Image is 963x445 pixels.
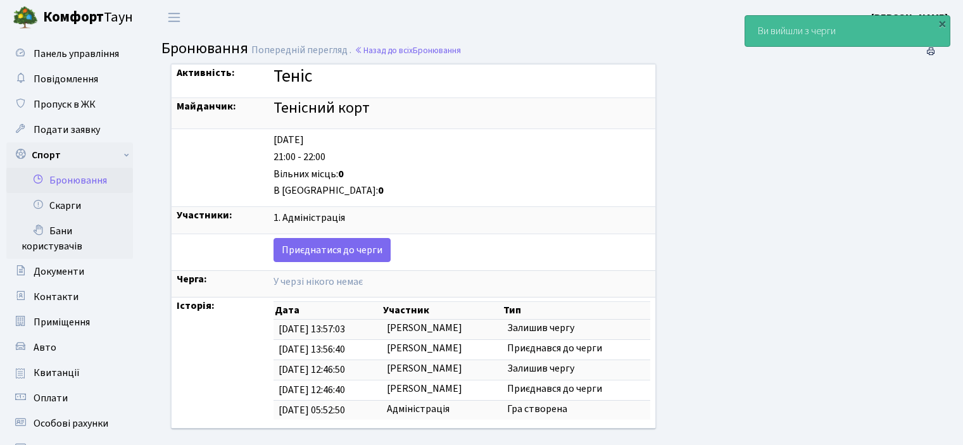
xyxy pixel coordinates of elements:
span: Оплати [34,391,68,405]
strong: Участники: [177,208,232,222]
div: Ви вийшли з черги [745,16,950,46]
a: Авто [6,335,133,360]
div: В [GEOGRAPHIC_DATA]: [274,184,650,198]
a: Назад до всіхБронювання [355,44,461,56]
a: Пропуск в ЖК [6,92,133,117]
a: Бани користувачів [6,218,133,259]
div: 1. Адміністрація [274,211,650,225]
span: Таун [43,7,133,28]
a: Приєднатися до черги [274,238,391,262]
a: Спорт [6,142,133,168]
span: У черзі нікого немає [274,275,363,289]
a: Скарги [6,193,133,218]
b: 0 [378,184,384,197]
strong: Активність: [177,66,235,80]
a: Документи [6,259,133,284]
a: Квитанції [6,360,133,385]
td: [PERSON_NAME] [382,320,502,340]
b: [PERSON_NAME] [871,11,948,25]
a: Повідомлення [6,66,133,92]
strong: Історія: [177,299,215,313]
strong: Майданчик: [177,99,236,113]
span: Подати заявку [34,123,100,137]
a: Подати заявку [6,117,133,142]
td: [DATE] 12:46:40 [274,380,382,400]
a: Панель управління [6,41,133,66]
button: Переключити навігацію [158,7,190,28]
h4: Тенісний корт [274,99,650,118]
h3: Теніс [274,66,650,87]
span: Документи [34,265,84,279]
td: [DATE] 13:57:03 [274,320,382,340]
span: Контакти [34,290,79,304]
span: Пропуск в ЖК [34,97,96,111]
a: Приміщення [6,310,133,335]
th: Дата [274,302,382,320]
div: × [936,17,948,30]
span: Приєднався до черги [507,341,602,355]
td: [PERSON_NAME] [382,380,502,400]
span: Бронювання [161,37,248,60]
span: Особові рахунки [34,417,108,430]
a: Бронювання [6,168,133,193]
td: Адміністрація [382,400,502,420]
span: Панель управління [34,47,119,61]
span: Приміщення [34,315,90,329]
td: [PERSON_NAME] [382,360,502,380]
span: Залишив чергу [507,321,574,335]
span: Авто [34,341,56,354]
span: Попередній перегляд . [251,43,351,57]
td: [DATE] 12:46:50 [274,360,382,380]
span: Повідомлення [34,72,98,86]
a: [PERSON_NAME] [871,10,948,25]
div: Вільних місць: [274,167,650,182]
th: Тип [502,302,650,320]
td: [DATE] 05:52:50 [274,400,382,420]
span: Бронювання [413,44,461,56]
b: 0 [338,167,344,181]
b: Комфорт [43,7,104,27]
a: Оплати [6,385,133,411]
nav: breadcrumb [738,28,963,54]
span: Квитанції [34,366,80,380]
a: Контакти [6,284,133,310]
div: [DATE] [274,133,650,147]
a: Особові рахунки [6,411,133,436]
img: logo.png [13,5,38,30]
div: 21:00 - 22:00 [274,150,650,165]
strong: Черга: [177,272,207,286]
span: Приєднався до черги [507,382,602,396]
span: Гра створена [507,402,567,416]
span: Залишив чергу [507,361,574,375]
td: [PERSON_NAME] [382,340,502,360]
td: [DATE] 13:56:40 [274,340,382,360]
th: Участник [382,302,502,320]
